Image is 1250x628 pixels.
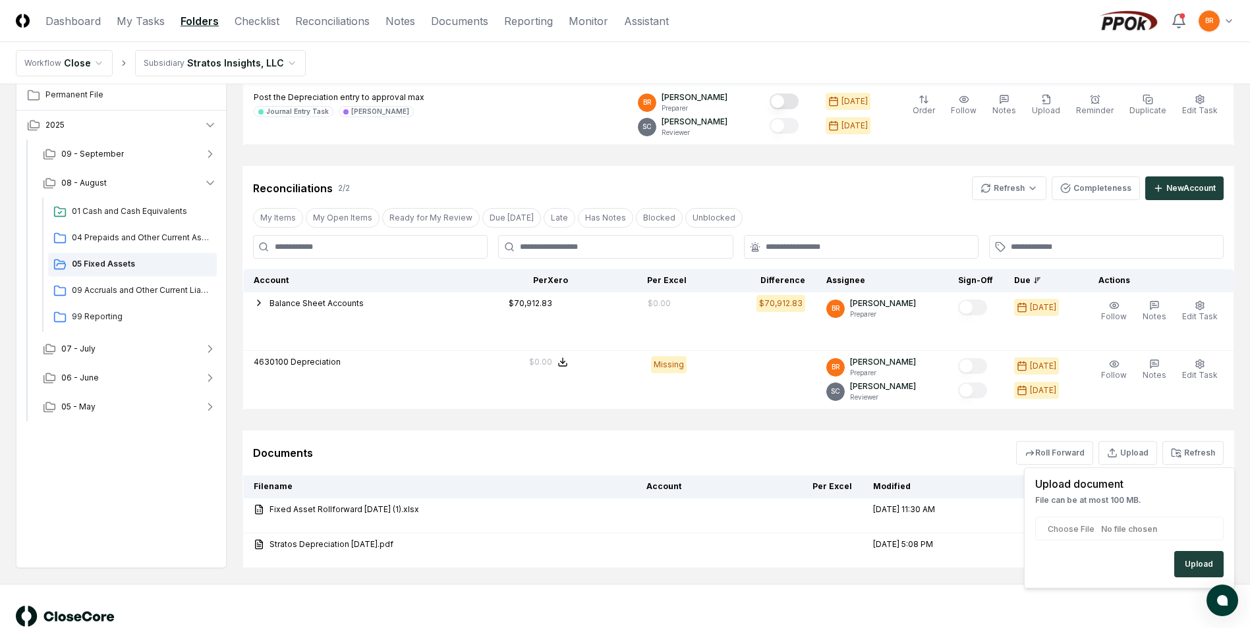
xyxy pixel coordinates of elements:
button: Edit Task [1179,92,1220,119]
th: Sign-Off [948,269,1004,292]
td: [DATE] 5:08 PM [863,533,1023,568]
span: Upload [1032,105,1060,115]
button: Upload [1098,441,1157,465]
div: $70,912.83 [509,298,552,309]
a: Permanent File [16,81,227,110]
a: 01 Cash and Cash Equivalents [48,200,217,224]
p: Preparer [662,103,727,113]
button: Balance Sheet Accounts [270,298,364,309]
span: BR [832,303,840,313]
span: Edit Task [1182,311,1218,321]
p: File can be at most 100 MB. [1035,494,1224,506]
a: My Tasks [117,13,165,29]
span: Edit Task [1182,370,1218,380]
span: 01 Cash and Cash Equivalents [72,205,212,217]
span: SC [831,386,840,396]
img: logo [16,606,115,627]
button: 09 - September [32,140,227,169]
a: Assistant [624,13,669,29]
button: 07 - July [32,334,227,363]
button: Refresh [1162,441,1224,465]
th: Account [636,475,745,498]
th: Per Excel [744,475,863,498]
span: 05 - May [61,401,96,413]
a: Monitor [569,13,608,29]
div: 2025 [16,140,227,424]
h4: Upload document [1035,479,1224,489]
button: 05 - May [32,392,227,421]
a: Stratos Depreciation [DATE].pdf [254,538,625,550]
div: Reconciliations [253,180,333,196]
th: Per Xero [460,269,579,292]
th: Difference [697,269,816,292]
span: 07 - July [61,343,96,355]
span: 99 Reporting [72,311,212,323]
p: [PERSON_NAME] [662,116,727,128]
div: 2 / 2 [338,182,350,194]
button: Mark complete [770,93,799,109]
button: Notes [1140,356,1169,384]
span: 4630100 [254,357,289,367]
button: $0.00 [529,356,568,368]
p: Preparer [850,368,916,378]
button: Upload [1029,92,1063,119]
div: Actions [1088,275,1224,286]
span: Edit Task [1182,105,1218,115]
span: 04 Prepaids and Other Current Assets [72,232,212,244]
a: 04 Prepaids and Other Current Assets [48,226,217,250]
span: 2025 [45,119,65,131]
div: Missing [651,356,687,373]
div: New Account [1166,182,1216,194]
a: Reconciliations [295,13,370,29]
span: Notes [1143,311,1166,321]
span: Order [913,105,935,115]
img: PPOk logo [1097,11,1160,32]
span: Permanent File [45,89,217,101]
a: 05 Fixed Assets [48,253,217,276]
button: Late [544,208,575,228]
div: Account [254,275,450,286]
button: Order [910,92,938,119]
p: [PERSON_NAME] [850,356,916,368]
span: 09 - September [61,148,124,160]
button: BR [1197,9,1221,33]
span: Notes [1143,370,1166,380]
div: [DATE] [841,95,868,107]
button: Due Today [482,208,541,228]
button: Ready for My Review [382,208,480,228]
button: Duplicate [1127,92,1169,119]
button: Mark complete [958,382,987,398]
button: Unblocked [685,208,743,228]
div: Journal Entry Task [266,107,329,117]
th: Modified [863,475,1023,498]
span: Balance Sheet Accounts [270,298,364,308]
span: 06 - June [61,372,99,384]
p: [PERSON_NAME] [662,92,727,103]
button: Mark complete [958,358,987,374]
td: [DATE] 11:30 AM [863,498,1023,533]
div: Due [1014,275,1067,286]
span: SC [642,122,652,132]
button: Has Notes [578,208,633,228]
p: [PERSON_NAME] [850,380,916,392]
div: $70,912.83 [759,298,803,309]
button: Follow [948,92,979,119]
div: Subsidiary [144,57,185,69]
span: 08 - August [61,177,107,189]
span: Duplicate [1129,105,1166,115]
a: Checklist [235,13,279,29]
a: 99 Reporting [48,305,217,329]
div: 08 - August [32,197,227,334]
button: Mark complete [958,300,987,315]
a: Folders [181,13,219,29]
button: Notes [1140,298,1169,325]
a: 09 Accruals and Other Current Liabilities [48,279,217,303]
span: 09 Accruals and Other Current Liabilities [72,284,212,296]
button: Mark complete [770,118,799,134]
nav: breadcrumb [16,50,306,76]
button: 2025 [16,111,227,140]
button: Completeness [1052,176,1140,200]
button: Edit Task [1179,298,1220,325]
th: Assignee [816,269,948,292]
div: $0.00 [648,298,671,309]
